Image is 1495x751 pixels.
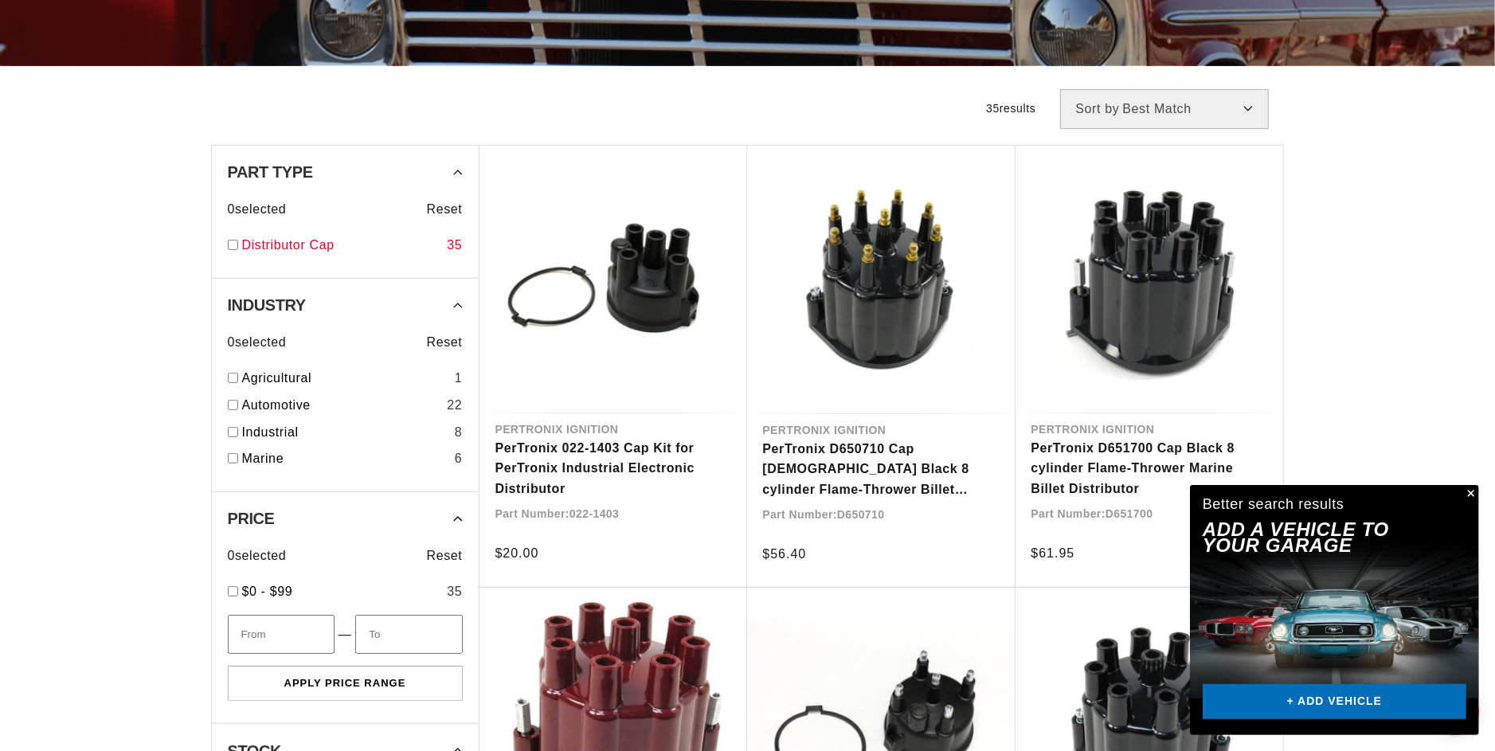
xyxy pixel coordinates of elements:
[447,235,462,256] div: 35
[1031,438,1267,499] a: PerTronix D651700 Cap Black 8 cylinder Flame-Thrower Marine Billet Distributor
[339,624,352,645] span: —
[242,368,448,389] a: Agricultural
[228,666,463,702] button: Apply Price Range
[1060,89,1269,129] select: Sort by
[447,581,462,602] div: 35
[447,395,462,416] div: 22
[1076,103,1120,115] span: Sort by
[455,368,463,389] div: 1
[228,615,335,654] input: From
[242,585,293,598] span: $0 - $99
[1203,684,1466,720] a: + ADD VEHICLE
[228,510,275,526] span: Price
[427,332,463,353] span: Reset
[242,235,441,256] a: Distributor Cap
[427,546,463,566] span: Reset
[763,439,1000,500] a: PerTronix D650710 Cap [DEMOGRAPHIC_DATA] Black 8 cylinder Flame-Thrower Billet Distributor
[455,422,463,443] div: 8
[1203,522,1427,554] h2: Add A VEHICLE to your garage
[242,395,441,416] a: Automotive
[228,199,287,220] span: 0 selected
[228,164,313,180] span: Part Type
[427,199,463,220] span: Reset
[242,422,448,443] a: Industrial
[228,297,306,313] span: Industry
[242,448,448,469] a: Marine
[355,615,462,654] input: To
[495,438,731,499] a: PerTronix 022-1403 Cap Kit for PerTronix Industrial Electronic Distributor
[228,546,287,566] span: 0 selected
[1460,485,1479,504] button: Close
[228,332,287,353] span: 0 selected
[1203,493,1344,516] div: Better search results
[455,448,463,469] div: 6
[986,102,1035,115] span: 35 results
